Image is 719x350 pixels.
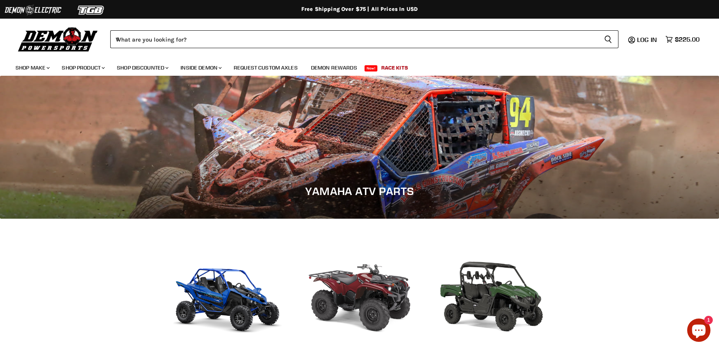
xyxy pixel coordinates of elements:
a: Log in [634,36,662,43]
span: New! [365,65,378,71]
inbox-online-store-chat: Shopify online store chat [685,319,713,344]
img: Demon Electric Logo 2 [4,3,62,17]
a: Request Custom Axles [228,60,304,76]
img: Viking [433,242,550,339]
a: Demon Rewards [305,60,363,76]
a: Shop Make [10,60,54,76]
button: Search [598,30,618,48]
a: Race Kits [375,60,414,76]
span: Log in [637,36,657,44]
a: $225.00 [662,34,703,45]
a: Inside Demon [175,60,226,76]
a: Shop Product [56,60,109,76]
h1: Yamaha ATV Parts [12,185,707,198]
img: TGB Logo 2 [62,3,120,17]
input: When autocomplete results are available use up and down arrows to review and enter to select [110,30,598,48]
form: Product [110,30,618,48]
img: Kodiak [301,242,418,339]
img: YXZ 1000 [169,242,286,339]
div: Free Shipping Over $75 | All Prices In USD [49,6,670,13]
span: $225.00 [675,36,700,43]
ul: Main menu [10,57,698,76]
img: Demon Powersports [16,25,101,53]
a: Shop Discounted [111,60,173,76]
